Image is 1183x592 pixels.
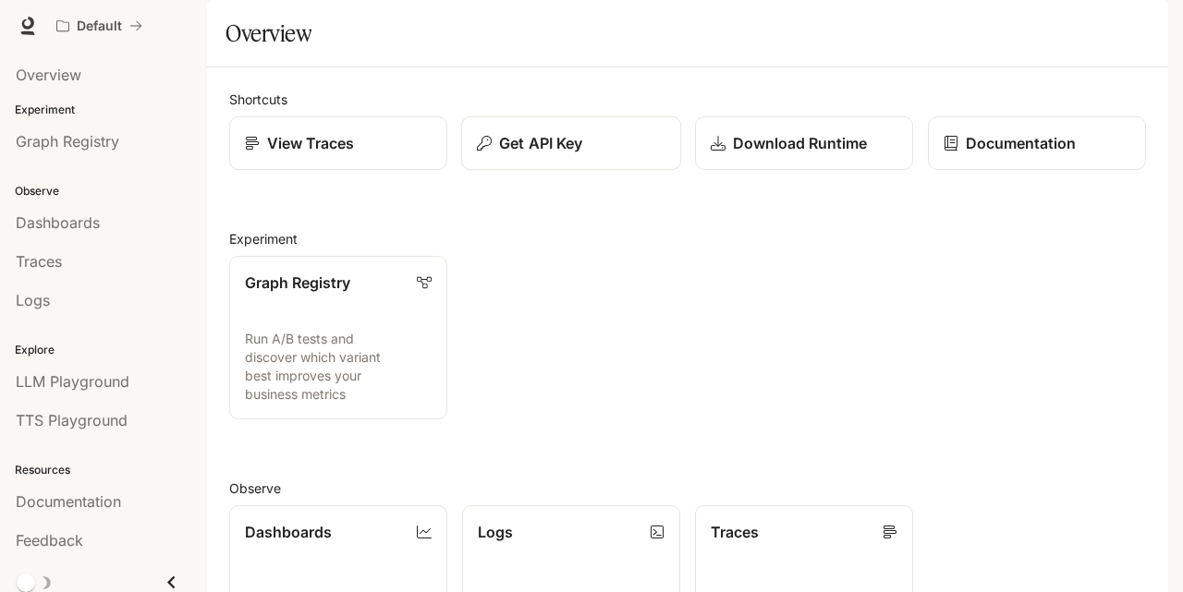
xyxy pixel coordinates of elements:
[229,116,447,170] a: View Traces
[229,256,447,419] a: Graph RegistryRun A/B tests and discover which variant best improves your business metrics
[966,132,1076,154] p: Documentation
[245,521,332,543] p: Dashboards
[245,330,432,404] p: Run A/B tests and discover which variant best improves your business metrics
[928,116,1146,170] a: Documentation
[695,116,913,170] a: Download Runtime
[711,521,759,543] p: Traces
[245,272,350,294] p: Graph Registry
[461,116,681,171] button: Get API Key
[478,521,513,543] p: Logs
[48,7,151,44] button: All workspaces
[77,18,122,34] p: Default
[267,132,354,154] p: View Traces
[499,132,582,154] p: Get API Key
[226,15,311,52] h1: Overview
[229,229,1146,248] h2: Experiment
[229,90,1146,109] h2: Shortcuts
[733,132,867,154] p: Download Runtime
[229,478,1146,498] h2: Observe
